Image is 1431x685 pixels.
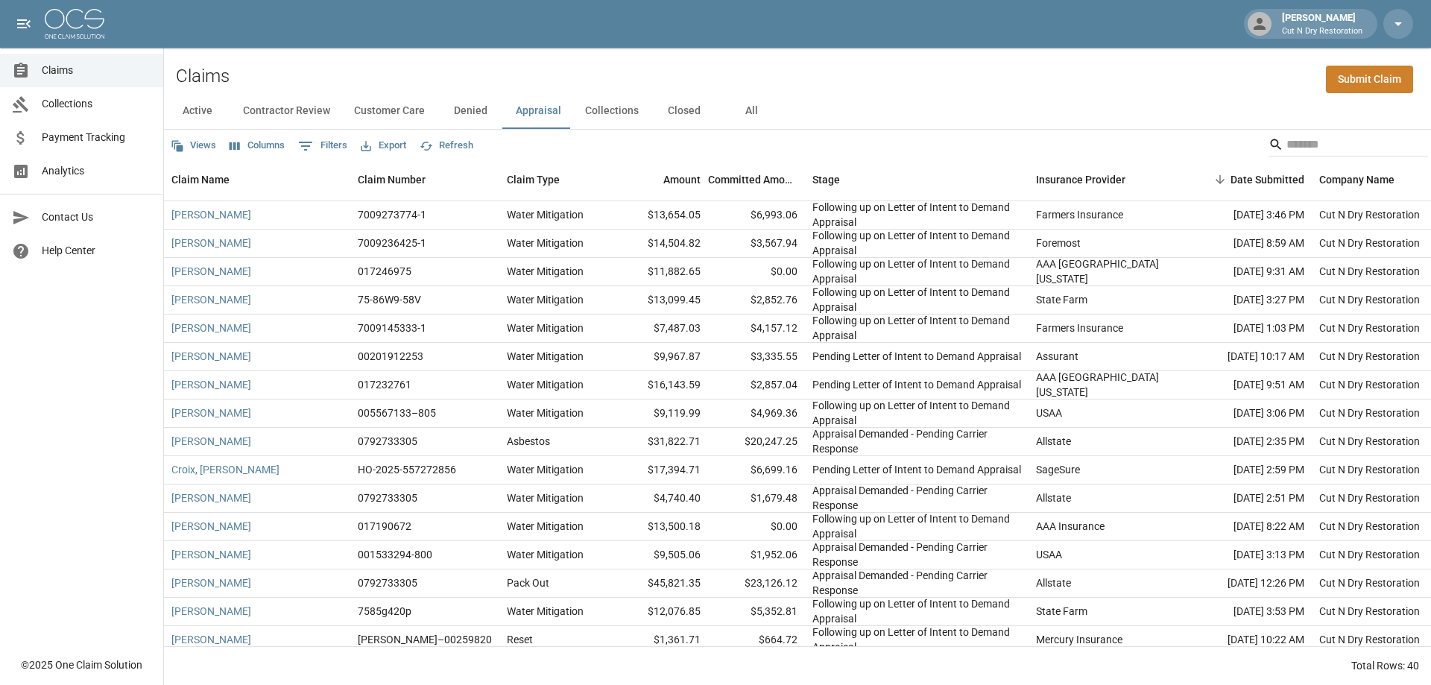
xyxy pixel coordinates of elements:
[1036,236,1081,250] div: Foremost
[358,264,411,279] div: 017246975
[708,258,805,286] div: $0.00
[171,434,251,449] a: [PERSON_NAME]
[507,604,584,619] div: Water Mitigation
[611,400,708,428] div: $9,119.99
[708,513,805,541] div: $0.00
[1036,575,1071,590] div: Allstate
[164,93,231,129] button: Active
[1178,400,1312,428] div: [DATE] 3:06 PM
[358,462,456,477] div: HO-2025-557272856
[1036,519,1105,534] div: AAA Insurance
[1319,236,1420,250] div: Cut N Dry Restoration
[1036,490,1071,505] div: Allstate
[358,377,411,392] div: 017232761
[171,207,251,222] a: [PERSON_NAME]
[507,207,584,222] div: Water Mitigation
[1210,169,1231,190] button: Sort
[611,513,708,541] div: $13,500.18
[611,371,708,400] div: $16,143.59
[507,405,584,420] div: Water Mitigation
[171,264,251,279] a: [PERSON_NAME]
[171,632,251,647] a: [PERSON_NAME]
[171,604,251,619] a: [PERSON_NAME]
[812,398,1021,428] div: Following up on Letter of Intent to Demand Appraisal
[1319,632,1420,647] div: Cut N Dry Restoration
[1178,428,1312,456] div: [DATE] 2:35 PM
[1178,258,1312,286] div: [DATE] 9:31 AM
[805,159,1029,201] div: Stage
[1178,343,1312,371] div: [DATE] 10:17 AM
[611,315,708,343] div: $7,487.03
[1319,462,1420,477] div: Cut N Dry Restoration
[1036,547,1062,562] div: USAA
[358,349,423,364] div: 00201912253
[1036,321,1123,335] div: Farmers Insurance
[708,286,805,315] div: $2,852.76
[1269,133,1428,160] div: Search
[708,371,805,400] div: $2,857.04
[358,207,426,222] div: 7009273774-1
[358,490,417,505] div: 0792733305
[499,159,611,201] div: Claim Type
[1036,434,1071,449] div: Allstate
[358,236,426,250] div: 7009236425-1
[708,343,805,371] div: $3,335.55
[171,292,251,307] a: [PERSON_NAME]
[1319,321,1420,335] div: Cut N Dry Restoration
[1282,25,1362,38] p: Cut N Dry Restoration
[171,575,251,590] a: [PERSON_NAME]
[416,134,477,157] button: Refresh
[507,519,584,534] div: Water Mitigation
[1178,159,1312,201] div: Date Submitted
[708,428,805,456] div: $20,247.25
[357,134,410,157] button: Export
[1036,632,1122,647] div: Mercury Insurance
[171,405,251,420] a: [PERSON_NAME]
[171,490,251,505] a: [PERSON_NAME]
[1178,484,1312,513] div: [DATE] 2:51 PM
[611,159,708,201] div: Amount
[164,93,1431,129] div: dynamic tabs
[1319,159,1394,201] div: Company Name
[350,159,499,201] div: Claim Number
[1178,626,1312,654] div: [DATE] 10:22 AM
[611,484,708,513] div: $4,740.40
[812,200,1021,230] div: Following up on Letter of Intent to Demand Appraisal
[812,568,1021,598] div: Appraisal Demanded - Pending Carrier Response
[611,201,708,230] div: $13,654.05
[507,292,584,307] div: Water Mitigation
[1319,490,1420,505] div: Cut N Dry Restoration
[1231,159,1304,201] div: Date Submitted
[708,569,805,598] div: $23,126.12
[708,626,805,654] div: $664.72
[1178,286,1312,315] div: [DATE] 3:27 PM
[708,159,797,201] div: Committed Amount
[1036,604,1087,619] div: State Farm
[171,236,251,250] a: [PERSON_NAME]
[1351,658,1419,673] div: Total Rows: 40
[507,349,584,364] div: Water Mitigation
[358,547,432,562] div: 001533294-800
[42,243,151,259] span: Help Center
[1178,569,1312,598] div: [DATE] 12:26 PM
[708,484,805,513] div: $1,679.48
[1029,159,1178,201] div: Insurance Provider
[1036,462,1080,477] div: SageSure
[812,540,1021,569] div: Appraisal Demanded - Pending Carrier Response
[507,159,560,201] div: Claim Type
[1178,201,1312,230] div: [DATE] 3:46 PM
[611,286,708,315] div: $13,099.45
[812,349,1021,364] div: Pending Letter of Intent to Demand Appraisal
[171,377,251,392] a: [PERSON_NAME]
[1319,575,1420,590] div: Cut N Dry Restoration
[611,541,708,569] div: $9,505.06
[507,434,550,449] div: Asbestos
[1178,598,1312,626] div: [DATE] 3:53 PM
[1178,230,1312,258] div: [DATE] 8:59 AM
[611,230,708,258] div: $14,504.82
[42,163,151,179] span: Analytics
[507,575,549,590] div: Pack Out
[42,96,151,112] span: Collections
[507,236,584,250] div: Water Mitigation
[507,377,584,392] div: Water Mitigation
